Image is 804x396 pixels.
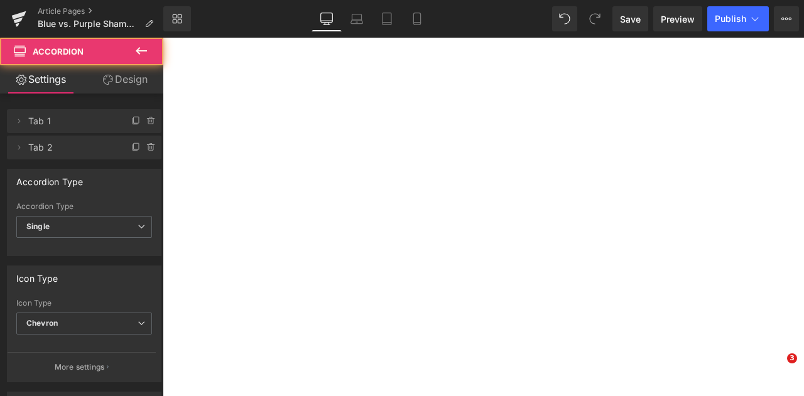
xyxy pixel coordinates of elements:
[402,6,432,31] a: Mobile
[84,65,166,94] a: Design
[33,46,84,56] span: Accordion
[16,299,152,308] div: Icon Type
[55,361,105,373] p: More settings
[312,6,342,31] a: Desktop
[707,6,769,31] button: Publish
[552,6,577,31] button: Undo
[28,136,115,159] span: Tab 2
[372,6,402,31] a: Tablet
[342,6,372,31] a: Laptop
[761,353,791,383] iframe: Intercom live chat
[661,13,695,26] span: Preview
[8,352,156,382] button: More settings
[26,318,58,328] b: Chevron
[774,6,799,31] button: More
[26,222,50,231] b: Single
[163,6,191,31] a: New Library
[28,109,115,133] span: Tab 1
[582,6,607,31] button: Redo
[620,13,641,26] span: Save
[38,19,139,29] span: Blue vs. Purple Shampoo: How to Choose
[16,266,58,284] div: Icon Type
[38,6,163,16] a: Article Pages
[16,202,152,211] div: Accordion Type
[787,353,797,363] span: 3
[653,6,702,31] a: Preview
[715,14,746,24] span: Publish
[16,169,84,187] div: Accordion Type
